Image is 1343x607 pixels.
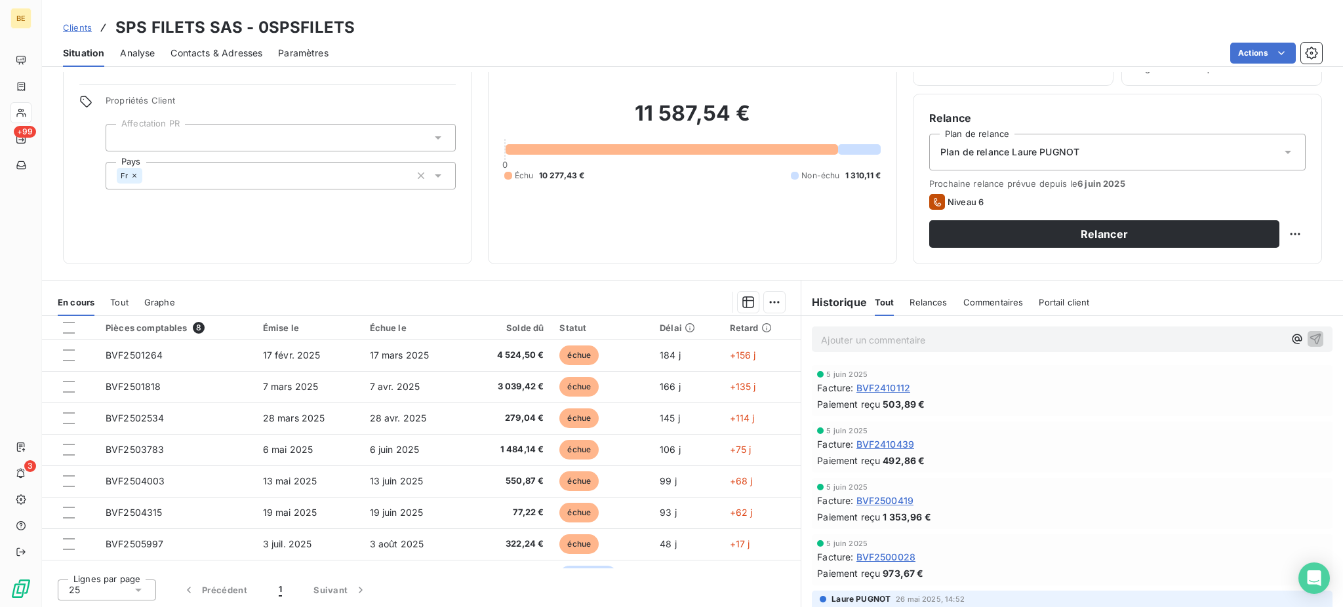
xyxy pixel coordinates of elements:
[298,576,383,604] button: Suivant
[14,126,36,138] span: +99
[106,349,163,361] span: BVF2501264
[473,475,544,488] span: 550,87 €
[370,507,424,518] span: 19 juin 2025
[473,380,544,393] span: 3 039,42 €
[263,576,298,604] button: 1
[559,471,599,491] span: échue
[826,483,868,491] span: 5 juin 2025
[167,576,263,604] button: Précédent
[832,593,891,605] span: Laure PUGNOT
[660,412,680,423] span: 145 j
[883,454,925,467] span: 492,86 €
[817,494,853,507] span: Facture :
[948,197,984,207] span: Niveau 6
[817,397,880,411] span: Paiement reçu
[539,170,585,182] span: 10 277,43 €
[263,323,354,333] div: Émise le
[473,323,544,333] div: Solde dû
[559,377,599,397] span: échue
[106,412,165,423] span: BVF2502534
[1230,43,1296,64] button: Actions
[940,146,1079,159] span: Plan de relance Laure PUGNOT
[730,323,793,333] div: Retard
[106,381,161,392] span: BVF2501818
[144,297,175,307] span: Graphe
[910,297,947,307] span: Relances
[63,21,92,34] a: Clients
[660,507,677,518] span: 93 j
[559,440,599,460] span: échue
[263,475,317,486] span: 13 mai 2025
[730,538,750,549] span: +17 j
[117,132,127,144] input: Ajouter une valeur
[263,381,319,392] span: 7 mars 2025
[115,16,355,39] h3: SPS FILETS SAS - 0SPSFILETS
[660,444,681,455] span: 106 j
[730,507,753,518] span: +62 j
[559,534,599,554] span: échue
[963,297,1024,307] span: Commentaires
[106,475,165,486] span: BVF2504003
[473,443,544,456] span: 1 484,14 €
[502,159,508,170] span: 0
[1077,178,1125,189] span: 6 juin 2025
[170,47,262,60] span: Contacts & Adresses
[826,539,868,547] span: 5 juin 2025
[263,444,313,455] span: 6 mai 2025
[660,381,681,392] span: 166 j
[801,170,839,182] span: Non-échu
[730,444,752,455] span: +75 j
[660,538,677,549] span: 48 j
[1039,297,1089,307] span: Portail client
[263,349,321,361] span: 17 févr. 2025
[929,110,1306,126] h6: Relance
[856,550,916,564] span: BVF2500028
[826,370,868,378] span: 5 juin 2025
[730,475,753,486] span: +68 j
[263,507,317,518] span: 19 mai 2025
[504,100,881,140] h2: 11 587,54 €
[106,538,164,549] span: BVF2505997
[883,397,925,411] span: 503,89 €
[370,444,420,455] span: 6 juin 2025
[370,349,430,361] span: 17 mars 2025
[883,510,931,524] span: 1 353,96 €
[929,178,1306,189] span: Prochaine relance prévue depuis le
[106,95,456,113] span: Propriétés Client
[1298,562,1330,594] div: Open Intercom Messenger
[929,220,1279,248] button: Relancer
[263,538,312,549] span: 3 juil. 2025
[730,412,755,423] span: +114 j
[660,475,677,486] span: 99 j
[24,460,36,472] span: 3
[817,381,853,395] span: Facture :
[106,507,163,518] span: BVF2504315
[817,566,880,580] span: Paiement reçu
[515,170,534,182] span: Échu
[370,475,424,486] span: 13 juin 2025
[559,408,599,428] span: échue
[801,294,867,310] h6: Historique
[63,47,104,60] span: Situation
[817,510,880,524] span: Paiement reçu
[660,349,681,361] span: 184 j
[106,322,247,334] div: Pièces comptables
[370,412,427,423] span: 28 avr. 2025
[120,47,155,60] span: Analyse
[106,444,165,455] span: BVF2503783
[856,381,911,395] span: BVF2410112
[559,503,599,522] span: échue
[263,412,325,423] span: 28 mars 2025
[559,323,644,333] div: Statut
[473,538,544,551] span: 322,24 €
[817,454,880,467] span: Paiement reçu
[69,583,80,597] span: 25
[473,412,544,425] span: 279,04 €
[370,323,458,333] div: Échue le
[142,170,153,182] input: Ajouter une valeur
[370,381,420,392] span: 7 avr. 2025
[730,381,756,392] span: +135 j
[10,128,31,149] a: +99
[559,566,616,585] span: non-échue
[110,297,129,307] span: Tout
